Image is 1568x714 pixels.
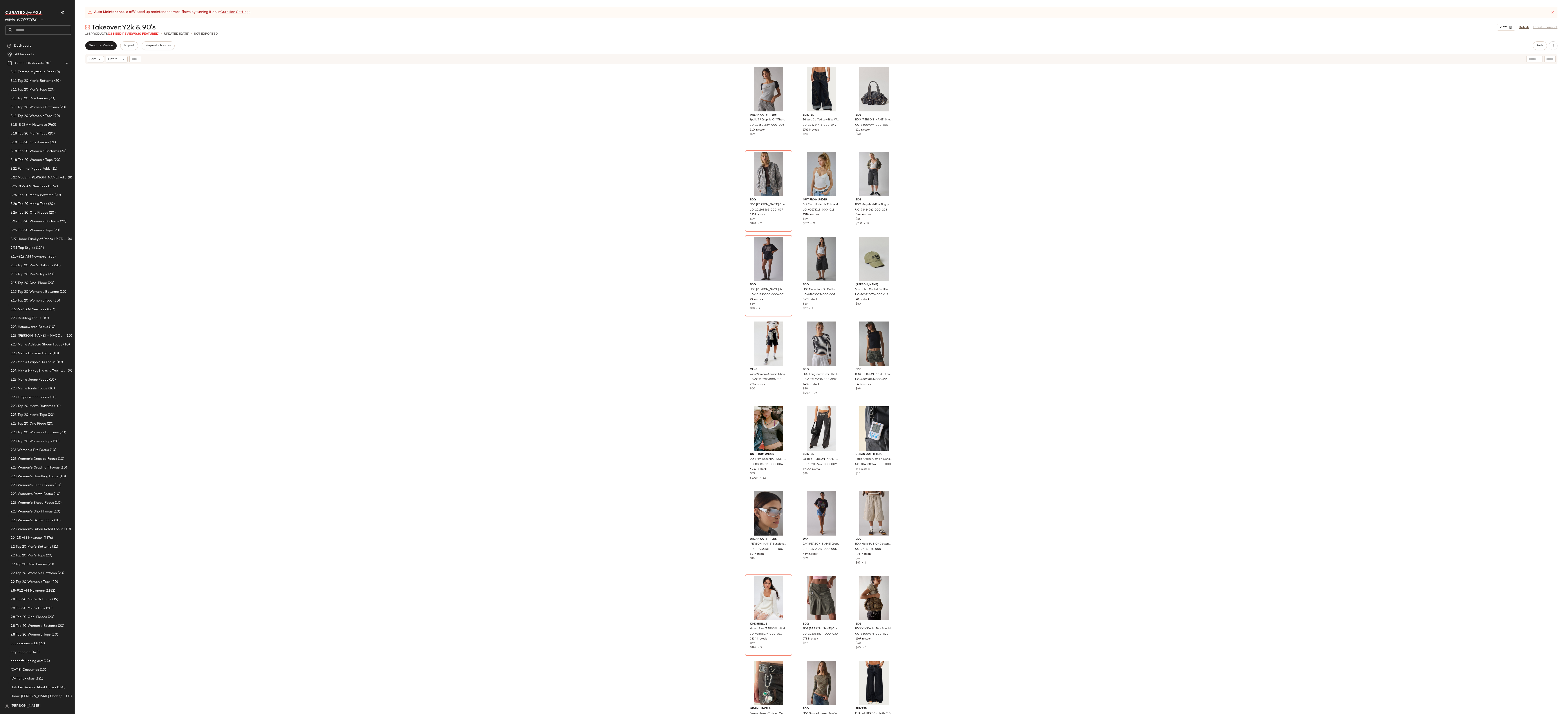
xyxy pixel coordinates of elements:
[803,467,821,471] span: 19100 in stock
[750,552,764,556] span: 82 in stock
[11,122,47,127] span: 8.18-8.22 AM Newness
[802,203,840,207] span: Out From Under Je T'aime Mesh Cropped Cami in Ivory, Women's at Urban Outfitters
[11,254,47,259] span: 9.15-9.19 AM Newness
[1537,44,1543,47] span: Hub
[57,571,64,576] span: (20)
[802,457,840,461] span: Edikted [PERSON_NAME] Washed Low Rise Jeans in Black/Washed, Women's at Urban Outfitters
[11,360,56,365] span: 9.23 Men's Graphic Ts Focus
[47,122,56,127] span: (965)
[856,298,870,302] span: 90 in stock
[11,307,46,312] span: 9.22-9.26 AM Newness
[852,576,896,620] img: 85009876_020_b
[750,457,787,461] span: Out From Under [PERSON_NAME] Lace-[PERSON_NAME] Top in Grey, Women's at Urban Outfitters
[750,557,755,561] span: $15
[856,368,893,372] span: BDG
[11,114,52,119] span: 8.11 Top 20 Women's Tops
[11,580,51,585] span: 9.2 Top 20 Women's Tops
[51,544,58,549] span: (21)
[802,123,836,127] span: UO-105224745-000-049
[53,404,61,409] span: (20)
[799,237,844,281] img: 97853055_001_b
[11,588,45,593] span: 9.8-9.12 AM Newness
[51,580,58,585] span: (20)
[799,322,844,366] img: 102270691_009_b
[750,463,783,467] span: UO-88383021-000-004
[89,44,113,47] span: Send for Review
[108,32,136,36] span: (13 Need Review)
[865,561,866,564] span: 1
[48,96,55,101] span: (20)
[746,152,791,196] img: 101168565_037_b
[750,213,765,217] span: 225 in stock
[856,283,893,287] span: [PERSON_NAME]
[11,483,54,488] span: 9.23 Women's Jeans Focus
[47,386,55,391] span: (10)
[802,208,834,212] span: UO-90573718-000-011
[53,263,61,268] span: (20)
[11,597,51,602] span: 9.8 Top 20 Men's Bottoms
[802,632,838,636] span: UO-102085834-000-030
[750,542,787,546] span: [PERSON_NAME] Sunglasses in Silver, Women's at Urban Outfitters
[750,302,755,306] span: $39
[45,553,52,558] span: (20)
[54,483,61,488] span: (10)
[94,10,134,15] strong: Auto Maintenance is off.
[44,61,51,66] span: (80)
[11,166,51,171] span: 8.22 Femme Mystic Adds
[802,293,835,297] span: UO-97853055-000-001
[11,404,53,409] span: 9.23 Top 20 Men's Bottoms
[799,67,844,111] img: 105224745_049_m
[856,452,893,456] span: Urban Outfitters
[11,395,49,400] span: 9.23 Organization Focus
[855,123,888,127] span: UO-85009397-000-001
[11,492,53,497] span: 9.23 Women's Pants Focus
[856,213,871,217] span: 444 in stock
[803,392,809,395] span: $949
[750,387,755,391] span: $60
[49,448,56,453] span: (10)
[750,118,787,122] span: Spoilt '99 Graphic Off-The-Shoulder Baby Tee in Light Grey, Women's at Urban Outfitters
[856,133,861,136] span: $50
[48,325,56,330] span: (10)
[15,61,44,66] span: Global Clipboards
[7,44,11,48] img: svg%3e
[85,25,90,29] img: svg%3e
[750,452,787,456] span: Out From Under
[11,439,52,444] span: 9.23 Top 20 Women's tops
[108,57,117,62] span: Filters
[53,492,60,497] span: (10)
[11,386,47,391] span: 9.23 Men's Pants Focus
[812,307,813,310] span: 1
[11,219,59,224] span: 8.26 Top 20 Women's Bottoms
[85,32,91,36] span: 168
[62,342,70,347] span: (10)
[11,606,45,611] span: 9.8 Top 20 Men's Tops
[11,263,53,268] span: 9.15 Top 20 Men's Bottoms
[11,158,53,163] span: 8.18 Top 20 Women's Tops
[11,193,54,198] span: 8.26 Top 20 Men's Bottoms
[750,133,755,136] span: $29
[11,87,47,92] span: 8.11 Top 20 Men's Tops
[855,118,892,122] span: BDG [PERSON_NAME] Shoulder Bag in Black, Women's at Urban Outfitters
[802,118,840,122] span: Edikted Cuffed Low Rise Wide Leg Jeans in Indigo/Blue/Raw, Women's at Urban Outfitters
[47,131,55,136] span: (20)
[862,222,867,225] span: •
[65,333,72,338] span: (10)
[59,474,66,479] span: (10)
[43,536,53,541] span: (1176)
[803,217,808,221] span: $29
[802,547,837,551] span: UO-103294997-000-005
[11,131,47,136] span: 8.18 Top 20 Men's Tops
[54,193,61,198] span: (20)
[803,368,840,372] span: BDG
[855,632,889,636] span: UO-85009876-000-020
[11,245,35,251] span: 9/11 Top Styles
[47,87,54,92] span: (20)
[52,439,60,444] span: (20)
[124,44,134,47] span: Export
[49,395,56,400] span: (10)
[856,561,860,564] span: $69
[750,547,783,551] span: UO-102756301-000-007
[60,465,67,470] span: (10)
[750,293,785,297] span: UO-101290500-000-001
